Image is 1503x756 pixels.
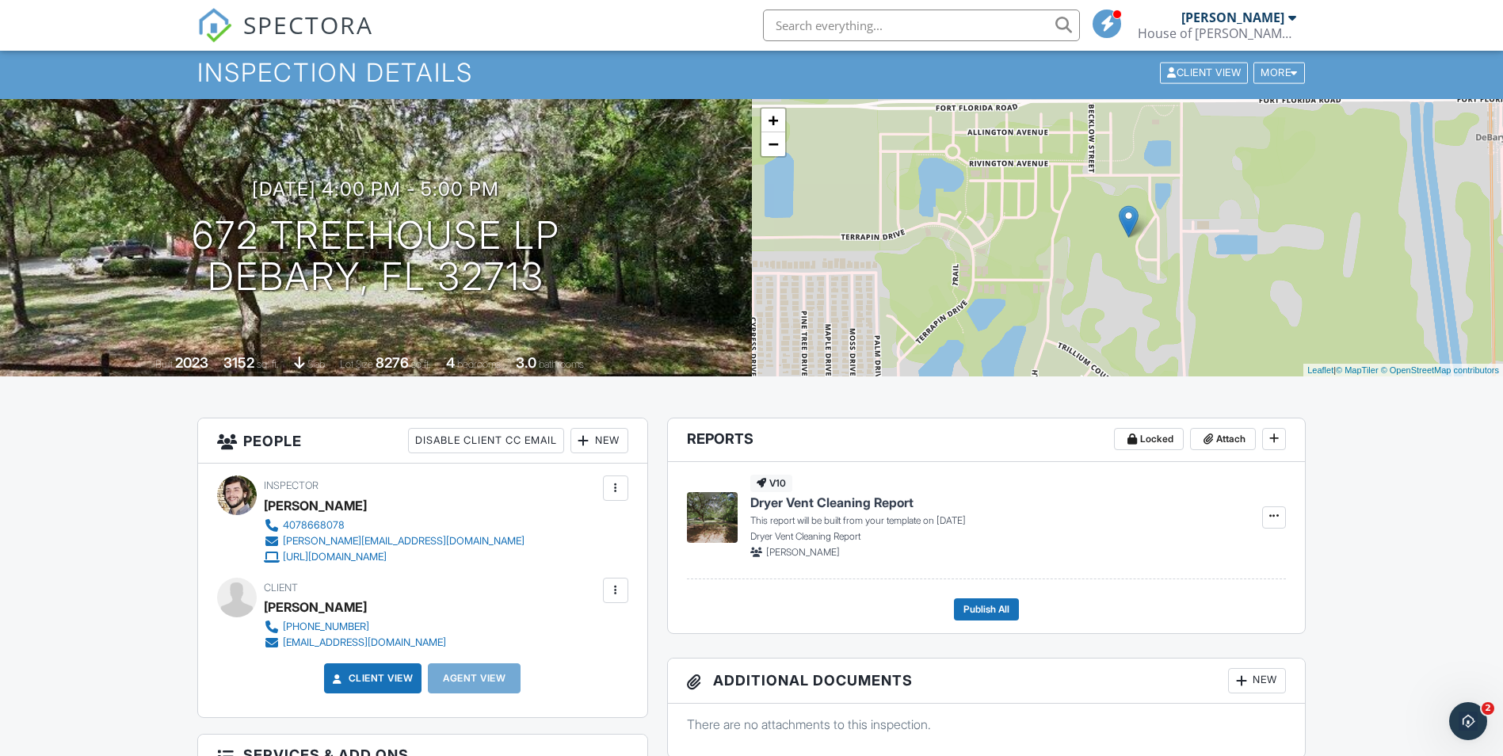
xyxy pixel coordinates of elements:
[1138,25,1296,41] div: House of David Vent Solutions LLC
[192,215,560,299] h1: 672 Treehouse Lp DeBary, FL 32713
[264,635,446,651] a: [EMAIL_ADDRESS][DOMAIN_NAME]
[1336,365,1379,375] a: © MapTiler
[1160,62,1248,83] div: Client View
[264,494,367,517] div: [PERSON_NAME]
[283,519,345,532] div: 4078668078
[155,358,173,370] span: Built
[376,354,409,371] div: 8276
[516,354,536,371] div: 3.0
[197,21,373,55] a: SPECTORA
[223,354,254,371] div: 3152
[264,619,446,635] a: [PHONE_NUMBER]
[175,354,208,371] div: 2023
[457,358,501,370] span: bedrooms
[1158,66,1252,78] a: Client View
[687,716,1287,733] p: There are no attachments to this inspection.
[668,659,1306,704] h3: Additional Documents
[411,358,431,370] span: sq.ft.
[761,109,785,132] a: Zoom in
[197,59,1307,86] h1: Inspection Details
[1482,702,1494,715] span: 2
[243,8,373,41] span: SPECTORA
[264,595,367,619] div: [PERSON_NAME]
[1449,702,1487,740] iframe: Intercom live chat
[1228,668,1286,693] div: New
[264,582,298,594] span: Client
[198,418,647,464] h3: People
[264,533,525,549] a: [PERSON_NAME][EMAIL_ADDRESS][DOMAIN_NAME]
[1181,10,1284,25] div: [PERSON_NAME]
[283,535,525,548] div: [PERSON_NAME][EMAIL_ADDRESS][DOMAIN_NAME]
[1381,365,1499,375] a: © OpenStreetMap contributors
[446,354,455,371] div: 4
[1303,364,1503,377] div: |
[252,178,499,200] h3: [DATE] 4:00 pm - 5:00 pm
[283,636,446,649] div: [EMAIL_ADDRESS][DOMAIN_NAME]
[539,358,584,370] span: bathrooms
[197,8,232,43] img: The Best Home Inspection Software - Spectora
[761,132,785,156] a: Zoom out
[283,620,369,633] div: [PHONE_NUMBER]
[763,10,1080,41] input: Search everything...
[307,358,325,370] span: slab
[408,428,564,453] div: Disable Client CC Email
[1253,62,1305,83] div: More
[340,358,373,370] span: Lot Size
[283,551,387,563] div: [URL][DOMAIN_NAME]
[264,549,525,565] a: [URL][DOMAIN_NAME]
[264,517,525,533] a: 4078668078
[570,428,628,453] div: New
[1307,365,1333,375] a: Leaflet
[257,358,279,370] span: sq. ft.
[330,670,414,686] a: Client View
[264,479,319,491] span: Inspector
